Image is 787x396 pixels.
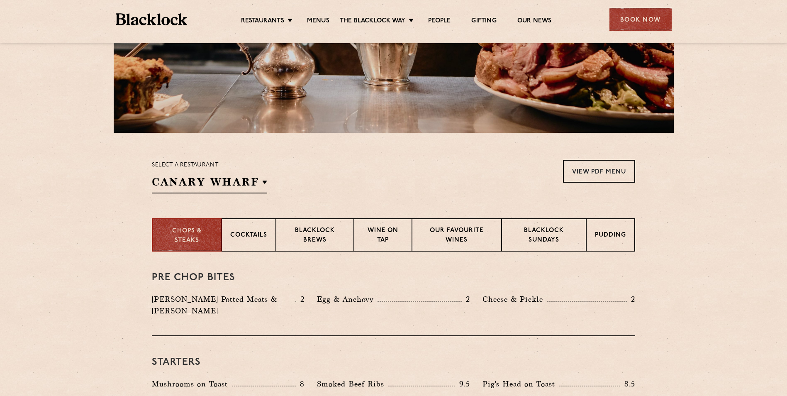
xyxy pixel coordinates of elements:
[241,17,284,26] a: Restaurants
[471,17,496,26] a: Gifting
[462,294,470,305] p: 2
[455,379,470,389] p: 9.5
[152,378,232,390] p: Mushrooms on Toast
[116,13,188,25] img: BL_Textured_Logo-footer-cropped.svg
[517,17,552,26] a: Our News
[428,17,451,26] a: People
[152,357,635,368] h3: Starters
[317,293,378,305] p: Egg & Anchovy
[482,378,559,390] p: Pig's Head on Toast
[152,160,267,171] p: Select a restaurant
[627,294,635,305] p: 2
[620,379,635,389] p: 8.5
[152,272,635,283] h3: Pre Chop Bites
[161,227,213,245] p: Chops & Steaks
[230,231,267,241] p: Cocktails
[609,8,672,31] div: Book Now
[285,226,345,246] p: Blacklock Brews
[317,378,388,390] p: Smoked Beef Ribs
[152,175,267,193] h2: Canary Wharf
[510,226,577,246] p: Blacklock Sundays
[152,293,295,317] p: [PERSON_NAME] Potted Meats & [PERSON_NAME]
[296,294,305,305] p: 2
[563,160,635,183] a: View PDF Menu
[595,231,626,241] p: Pudding
[296,379,305,389] p: 8
[340,17,405,26] a: The Blacklock Way
[421,226,492,246] p: Our favourite wines
[482,293,547,305] p: Cheese & Pickle
[307,17,329,26] a: Menus
[363,226,403,246] p: Wine on Tap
